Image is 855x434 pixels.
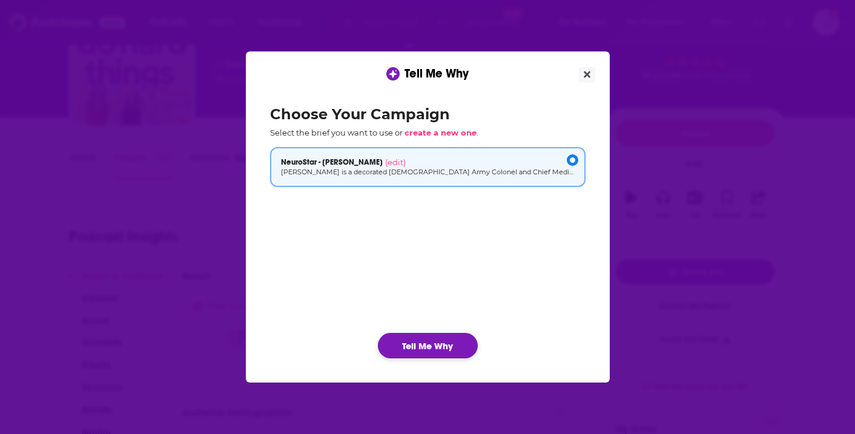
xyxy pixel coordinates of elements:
button: Tell Me Why [378,333,478,358]
span: (edit) [385,157,406,167]
button: Close [579,67,595,82]
img: tell me why sparkle [388,69,398,79]
p: [PERSON_NAME] is a decorated [DEMOGRAPHIC_DATA] Army Colonel and Chief Medical Officer at NeuroSt... [281,167,575,177]
p: Select the brief you want to use or . [270,128,586,137]
span: NeuroStar - [PERSON_NAME] [281,157,383,167]
h2: Choose Your Campaign [270,105,586,123]
span: Tell Me Why [404,66,469,81]
span: create a new one [404,128,477,137]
